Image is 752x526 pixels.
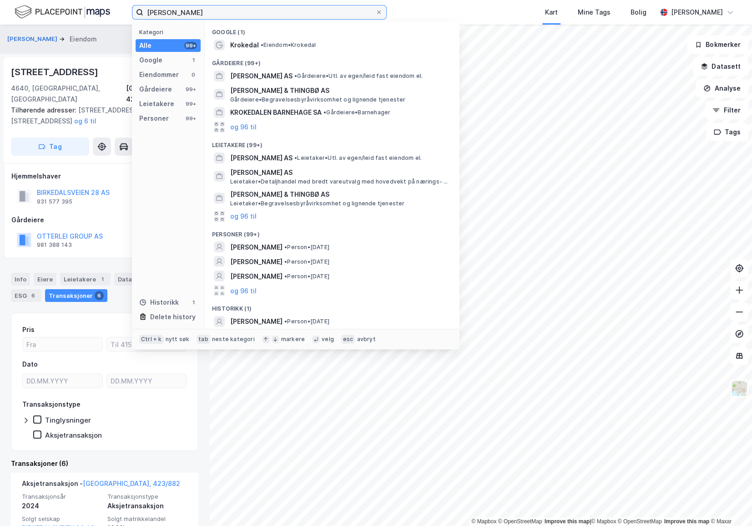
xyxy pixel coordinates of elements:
div: Hjemmelshaver [11,171,198,182]
div: 0 [190,71,197,78]
div: 2024 [22,500,102,511]
div: Ctrl + k [139,335,164,344]
button: Tag [11,138,89,156]
span: Leietaker • Utl. av egen/leid fast eiendom el. [294,154,422,162]
div: Kart [545,7,558,18]
button: Datasett [693,57,748,76]
div: Historikk [139,297,179,308]
span: • [284,318,287,325]
button: og 96 til [230,285,257,296]
span: Person • [DATE] [284,318,329,325]
input: DD.MM.YYYY [23,374,102,388]
img: logo.f888ab2527a4732fd821a326f86c7f29.svg [15,4,110,20]
div: 4640, [GEOGRAPHIC_DATA], [GEOGRAPHIC_DATA] [11,83,126,105]
div: Personer [139,113,169,124]
span: Krokedal [230,40,259,51]
span: Tilhørende adresser: [11,106,78,114]
span: Transaksjonstype [107,493,187,500]
span: KROKEDALEN BARNEHAGE SA [230,107,322,118]
div: 981 388 143 [37,241,72,249]
div: 99+ [184,100,197,107]
span: [PERSON_NAME] AS [230,71,293,82]
div: Transaksjoner [45,289,107,302]
div: Historikk (1) [205,298,459,314]
input: Fra [23,337,102,351]
div: [STREET_ADDRESS] [11,65,100,79]
div: Info [11,273,30,286]
span: [PERSON_NAME] [230,316,283,327]
iframe: Chat Widget [707,482,752,526]
button: Tags [706,123,748,141]
div: tab [197,335,210,344]
span: Person • [DATE] [284,273,329,280]
span: Person • [DATE] [284,258,329,266]
span: [PERSON_NAME] AS [230,153,293,163]
div: 99+ [184,115,197,122]
div: avbryt [357,336,375,343]
span: • [323,109,326,116]
a: Improve this map [545,518,590,525]
span: Transaksjonsår [22,493,102,500]
span: • [284,244,287,250]
div: [PERSON_NAME] [671,7,723,18]
input: Til 4151700 [107,337,187,351]
div: | [471,517,732,526]
div: Leietakere [60,273,111,286]
div: Kategori [139,29,201,36]
button: Filter [705,101,748,119]
a: OpenStreetMap [498,518,542,525]
button: [PERSON_NAME] [7,35,59,44]
div: Gårdeiere [139,84,172,95]
div: ESG [11,289,41,302]
span: Gårdeiere • Begravelsesbyråvirksomhet og lignende tjenester [230,96,405,103]
div: Delete history [150,312,196,322]
div: markere [281,336,305,343]
span: Solgt matrikkelandel [107,515,187,523]
div: [STREET_ADDRESS], [STREET_ADDRESS] [11,105,191,127]
div: esc [341,335,355,344]
div: Google [139,55,162,66]
span: [PERSON_NAME] [230,256,283,267]
span: [PERSON_NAME] & THINGBØ AS [230,85,449,96]
div: Aksjetransaksjon [107,500,187,511]
div: 931 577 395 [37,198,72,205]
div: Eiendommer [139,69,179,80]
span: • [284,258,287,265]
button: Analyse [696,79,748,97]
div: 99+ [184,42,197,49]
div: Datasett [114,273,159,286]
span: [PERSON_NAME] [230,242,283,253]
span: Solgt selskap [22,515,102,523]
div: Tinglysninger [45,416,91,424]
span: Leietaker • Begravelsesbyråvirksomhet og lignende tjenester [230,200,404,207]
span: Gårdeiere • Barnehager [323,109,390,116]
div: Leietakere (99+) [205,134,459,151]
span: [PERSON_NAME] AS [230,167,449,178]
div: velg [322,336,334,343]
span: Eiendom • Krokedal [261,41,316,49]
div: nytt søk [166,336,190,343]
div: Aksjetransaksjon [45,431,102,439]
span: • [294,72,297,79]
div: Alle [139,40,151,51]
div: Pris [22,324,35,335]
div: 6 [95,291,104,300]
div: Bolig [631,7,646,18]
div: 1 [190,56,197,64]
span: Person • [DATE] [284,244,329,251]
div: Dato [22,359,38,370]
div: 1 [98,275,107,284]
input: Søk på adresse, matrikkel, gårdeiere, leietakere eller personer [143,5,375,19]
div: Gårdeiere (99+) [205,52,459,69]
div: Personer (99+) [205,224,459,240]
button: Bokmerker [687,36,748,54]
span: • [294,154,297,161]
a: Mapbox [471,518,496,525]
div: 1 [190,299,197,306]
a: OpenStreetMap [618,518,662,525]
input: DD.MM.YYYY [107,374,187,388]
span: [PERSON_NAME] [230,271,283,282]
div: Transaksjonstype [22,399,81,410]
div: 6 [29,291,38,300]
